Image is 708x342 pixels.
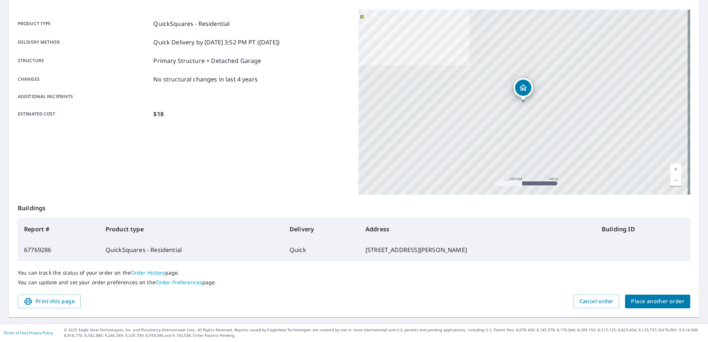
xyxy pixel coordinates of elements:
a: Current Level 17, Zoom In [670,164,681,175]
span: Place another order [631,297,684,306]
button: Cancel order [574,295,619,308]
p: Estimated cost [18,110,150,118]
td: [STREET_ADDRESS][PERSON_NAME] [360,239,596,260]
th: Report # [18,219,100,239]
a: Order History [131,269,165,276]
td: QuickSquares - Residential [100,239,284,260]
p: © 2025 Eagle View Technologies, Inc. and Pictometry International Corp. All Rights Reserved. Repo... [64,327,704,338]
p: You can update and set your order preferences on the page. [18,279,690,286]
div: Dropped pin, building 1, Residential property, 10933 Premier Ave Port Richey, FL 34668 [514,78,533,101]
p: Product type [18,19,150,28]
p: | [4,331,53,335]
p: Buildings [18,195,690,218]
span: Cancel order [580,297,614,306]
a: Terms of Use [4,330,27,335]
p: You can track the status of your order on the page. [18,269,690,276]
th: Address [360,219,596,239]
button: Place another order [625,295,690,308]
a: Current Level 17, Zoom Out [670,175,681,186]
span: Print this page [24,297,75,306]
td: Quick [284,239,360,260]
p: QuickSquares - Residential [153,19,230,28]
p: Delivery method [18,38,150,47]
td: 67769286 [18,239,100,260]
th: Building ID [596,219,690,239]
a: Order Preferences [156,279,202,286]
th: Delivery [284,219,360,239]
p: $18 [153,110,163,118]
button: Print this page [18,295,81,308]
p: Structure [18,56,150,65]
p: No structural changes in last 4 years [153,75,258,84]
p: Changes [18,75,150,84]
p: Quick Delivery by [DATE] 3:52 PM PT ([DATE]) [153,38,280,47]
th: Product type [100,219,284,239]
p: Primary Structure + Detached Garage [153,56,261,65]
p: Additional recipients [18,93,150,100]
a: Privacy Policy [29,330,53,335]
